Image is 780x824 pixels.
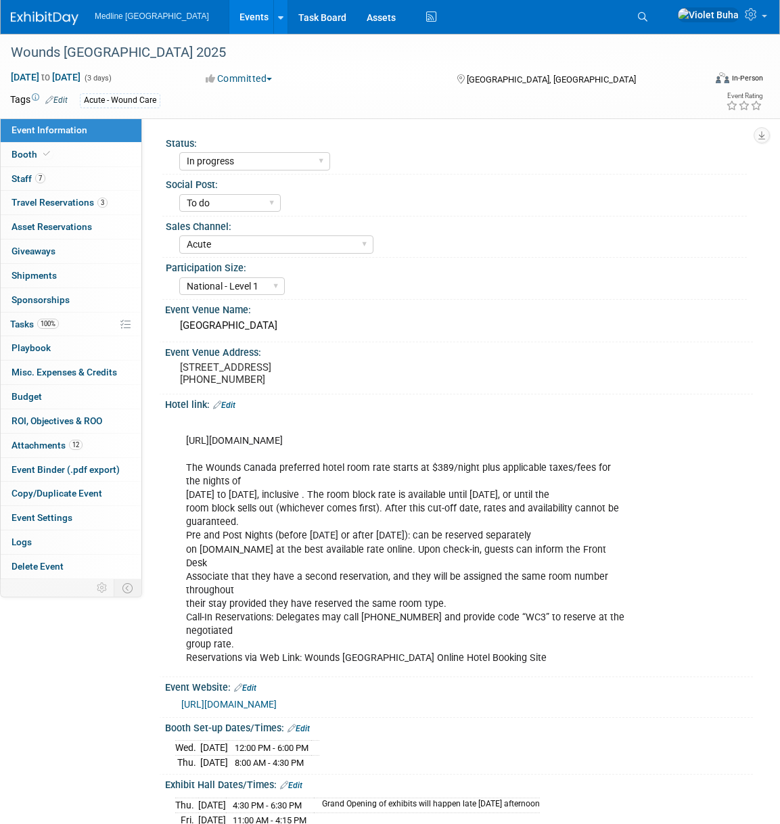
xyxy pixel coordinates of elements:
[12,536,32,547] span: Logs
[200,741,228,756] td: [DATE]
[180,361,395,386] pre: [STREET_ADDRESS] [PHONE_NUMBER]
[165,677,753,695] div: Event Website:
[1,167,141,191] a: Staff7
[1,482,141,505] a: Copy/Duplicate Event
[12,197,108,208] span: Travel Reservations
[114,579,142,597] td: Toggle Event Tabs
[314,798,540,812] td: Grand Opening of exhibits will happen late [DATE] afternoon
[234,683,256,693] a: Edit
[1,239,141,263] a: Giveaways
[198,798,226,812] td: [DATE]
[12,561,64,572] span: Delete Event
[12,270,57,281] span: Shipments
[12,173,45,184] span: Staff
[12,342,51,353] span: Playbook
[45,95,68,105] a: Edit
[280,781,302,790] a: Edit
[166,175,747,191] div: Social Post:
[1,361,141,384] a: Misc. Expenses & Credits
[10,93,68,108] td: Tags
[1,530,141,554] a: Logs
[91,579,114,597] td: Personalize Event Tab Strip
[12,367,117,377] span: Misc. Expenses & Credits
[12,124,87,135] span: Event Information
[166,133,747,150] div: Status:
[12,512,72,523] span: Event Settings
[175,798,198,812] td: Thu.
[233,800,302,810] span: 4:30 PM - 6:30 PM
[12,464,120,475] span: Event Binder (.pdf export)
[43,150,50,158] i: Booth reservation complete
[165,300,753,317] div: Event Venue Name:
[165,718,753,735] div: Booth Set-up Dates/Times:
[726,93,762,99] div: Event Rating
[175,315,743,336] div: [GEOGRAPHIC_DATA]
[10,71,81,83] span: [DATE] [DATE]
[200,755,228,769] td: [DATE]
[12,221,92,232] span: Asset Reservations
[235,758,304,768] span: 8:00 AM - 4:30 PM
[175,741,200,756] td: Wed.
[12,246,55,256] span: Giveaways
[181,699,277,710] a: [URL][DOMAIN_NAME]
[83,74,112,83] span: (3 days)
[1,313,141,336] a: Tasks100%
[165,342,753,359] div: Event Venue Address:
[12,415,102,426] span: ROI, Objectives & ROO
[677,7,739,22] img: Violet Buha
[10,319,59,329] span: Tasks
[1,215,141,239] a: Asset Reservations
[201,72,277,85] button: Committed
[12,488,102,499] span: Copy/Duplicate Event
[37,319,59,329] span: 100%
[11,12,78,25] img: ExhibitDay
[177,414,635,672] div: [URL][DOMAIN_NAME] The Wounds Canada preferred hotel room rate starts at $389/night plus applicab...
[35,173,45,183] span: 7
[6,41,689,65] div: Wounds [GEOGRAPHIC_DATA] 2025
[12,440,83,451] span: Attachments
[716,72,729,83] img: Format-Inperson.png
[1,458,141,482] a: Event Binder (.pdf export)
[165,775,753,792] div: Exhibit Hall Dates/Times:
[1,409,141,433] a: ROI, Objectives & ROO
[1,506,141,530] a: Event Settings
[467,74,636,85] span: [GEOGRAPHIC_DATA], [GEOGRAPHIC_DATA]
[12,149,53,160] span: Booth
[1,191,141,214] a: Travel Reservations3
[646,70,763,91] div: Event Format
[1,118,141,142] a: Event Information
[69,440,83,450] span: 12
[1,336,141,360] a: Playbook
[80,93,160,108] div: Acute - Wound Care
[1,434,141,457] a: Attachments12
[1,264,141,288] a: Shipments
[213,400,235,410] a: Edit
[175,755,200,769] td: Thu.
[95,12,209,21] span: Medline [GEOGRAPHIC_DATA]
[1,385,141,409] a: Budget
[165,394,753,412] div: Hotel link:
[288,724,310,733] a: Edit
[1,288,141,312] a: Sponsorships
[1,555,141,578] a: Delete Event
[1,143,141,166] a: Booth
[731,73,763,83] div: In-Person
[39,72,52,83] span: to
[12,294,70,305] span: Sponsorships
[166,216,747,233] div: Sales Channel:
[12,391,42,402] span: Budget
[235,743,308,753] span: 12:00 PM - 6:00 PM
[97,198,108,208] span: 3
[166,258,747,275] div: Participation Size:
